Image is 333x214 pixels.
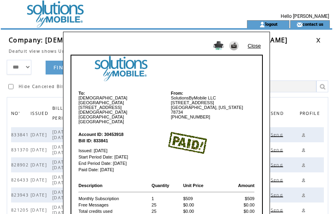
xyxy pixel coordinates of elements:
[226,208,255,214] td: $0.00
[78,154,166,160] td: Start Period Date: [DATE]
[238,183,255,188] b: Amount
[183,202,226,208] td: $0.00
[167,132,207,154] img: paid image
[78,196,150,201] td: Monthly Subscription
[78,202,150,208] td: Free Messages
[78,138,108,143] b: Bill ID: 833841
[71,55,262,82] img: logo image
[151,208,182,214] td: 25
[183,208,226,214] td: $0.00
[78,90,166,124] td: [DEMOGRAPHIC_DATA][GEOGRAPHIC_DATA] [STREET_ADDRESS][DEMOGRAPHIC_DATA] [GEOGRAPHIC_DATA] [GEOGRAP...
[78,91,85,96] b: To:
[78,132,124,137] b: Account ID: 30453918
[229,46,239,51] a: Send it to my email
[151,196,182,201] td: 1
[171,91,183,96] b: From:
[78,160,166,166] td: End Period Date: [DATE]
[78,183,103,188] b: Description
[167,90,255,124] td: SolutionsByMobile LLC [STREET_ADDRESS] [GEOGRAPHIC_DATA], [US_STATE] 78734 [PHONE_NUMBER]
[229,41,239,50] img: Send it to my email
[183,196,226,201] td: $509
[226,196,255,201] td: $509
[151,183,169,188] b: Quantity
[248,43,261,49] a: Close
[151,202,182,208] td: 25
[78,144,166,153] td: Issued: [DATE]
[78,208,150,214] td: Total credits used
[183,183,203,188] b: Unit Price
[78,167,166,172] td: Paid Date: [DATE]
[226,202,255,208] td: $0.00
[213,41,224,50] img: Print it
